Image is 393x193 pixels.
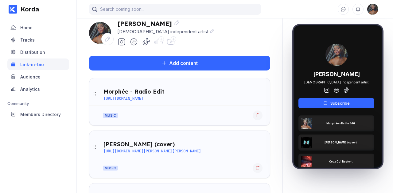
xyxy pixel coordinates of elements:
[7,83,69,95] a: Analytics
[20,86,40,92] div: Analytics
[20,37,35,42] div: Tracks
[301,118,312,129] img: Morphée - Radio Edit
[7,22,69,34] a: Home
[7,71,69,83] a: Audience
[103,96,143,101] div: [URL][DOMAIN_NAME]
[20,50,45,55] div: Distribution
[89,22,111,44] div: Tennin
[89,22,111,44] img: 160x160
[89,4,261,15] input: Search coming soon...
[304,80,368,84] div: [DEMOGRAPHIC_DATA] independent artist
[20,62,44,67] div: Link-in-bio
[325,141,357,144] div: [PERSON_NAME] (cover)
[7,101,69,106] div: Community
[103,113,118,118] strong: music
[328,101,350,106] div: Subscribe
[326,122,355,125] div: Morphée - Radio Edit
[325,44,348,66] img: 160x160
[367,4,378,15] img: 160x160
[89,131,270,178] div: [PERSON_NAME] (cover)[URL][DOMAIN_NAME][PERSON_NAME][PERSON_NAME]music
[89,56,270,70] button: Add content
[103,166,118,171] strong: music
[20,25,33,30] div: Home
[89,78,270,126] div: Morphée - Radio Edit[URL][DOMAIN_NAME]music
[103,149,201,153] div: [URL][DOMAIN_NAME][PERSON_NAME][PERSON_NAME]
[298,98,374,108] button: Subscribe
[103,88,164,95] div: Morphée - Radio Edit
[103,141,175,148] div: [PERSON_NAME] (cover)
[117,20,214,27] div: [PERSON_NAME]
[20,112,61,117] div: Members Directory
[325,44,348,66] div: Tennin
[7,108,69,121] a: Members Directory
[301,137,312,148] img: Donna (cover)
[7,58,69,71] a: Link-in-bio
[367,4,378,15] div: Tennin
[313,71,360,77] div: [PERSON_NAME]
[20,74,41,79] div: Audience
[7,34,69,46] a: Tracks
[301,156,312,167] img: Ceux Qui Restent
[117,29,214,34] div: [DEMOGRAPHIC_DATA] independent artist
[167,60,198,66] div: Add content
[329,160,352,163] div: Ceux Qui Restent
[17,6,39,13] div: Korda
